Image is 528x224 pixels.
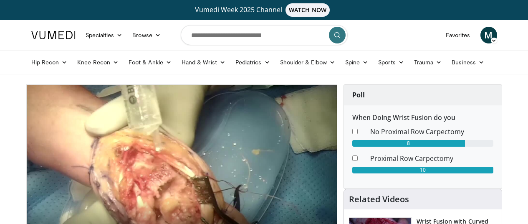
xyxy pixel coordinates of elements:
[285,3,330,17] span: WATCH NOW
[181,25,348,45] input: Search topics, interventions
[26,54,73,71] a: Hip Recon
[72,54,124,71] a: Knee Recon
[340,54,373,71] a: Spine
[352,167,493,173] div: 10
[349,194,409,204] h4: Related Videos
[275,54,340,71] a: Shoulder & Elbow
[480,27,497,43] a: M
[352,114,493,122] h6: When Doing Wrist Fusion do you
[441,27,475,43] a: Favorites
[230,54,275,71] a: Pediatrics
[364,127,500,137] dd: No Proximal Row Carpectomy
[81,27,128,43] a: Specialties
[127,27,166,43] a: Browse
[447,54,489,71] a: Business
[124,54,177,71] a: Foot & Ankle
[177,54,230,71] a: Hand & Wrist
[364,153,500,163] dd: Proximal Row Carpectomy
[33,3,496,17] a: Vumedi Week 2025 ChannelWATCH NOW
[31,31,76,39] img: VuMedi Logo
[352,140,465,147] div: 8
[409,54,447,71] a: Trauma
[352,90,365,99] strong: Poll
[373,54,409,71] a: Sports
